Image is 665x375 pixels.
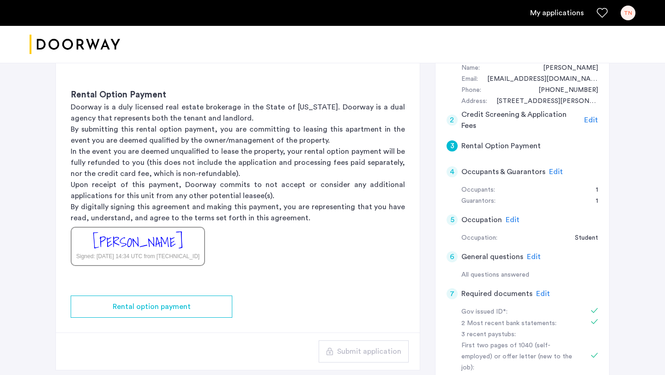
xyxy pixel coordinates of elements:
[461,329,578,340] div: 3 recent paystubs:
[447,251,458,262] div: 6
[71,146,405,179] p: In the event you are deemed unqualified to lease the property, your rental option payment will be...
[71,102,405,124] p: Doorway is a duly licensed real estate brokerage in the State of [US_STATE]. Doorway is a dual ag...
[478,74,598,85] div: tyn5552@gmail.com
[447,214,458,225] div: 5
[461,270,598,281] div: All questions answered
[461,340,578,374] div: First two pages of 1040 (self-employed) or offer letter (new to the job):
[76,252,199,260] div: Signed: [DATE] 14:34 UTC from [TECHNICAL_ID]
[461,109,581,131] h5: Credit Screening & Application Fees
[461,185,495,196] div: Occupants:
[584,116,598,124] span: Edit
[621,6,635,20] div: TN
[461,251,523,262] h5: General questions
[71,179,405,201] p: Upon receipt of this payment, Doorway commits to not accept or consider any additional applicatio...
[461,166,545,177] h5: Occupants & Guarantors
[93,232,183,252] div: [PERSON_NAME]
[71,201,405,224] p: By digitally signing this agreement and making this payment, you are representing that you have r...
[529,85,598,96] div: +16787515701
[337,346,401,357] span: Submit application
[71,296,232,318] button: button
[461,307,578,318] div: Gov issued ID*:
[534,63,598,74] div: Tyler Nwokolo
[549,168,563,175] span: Edit
[461,74,478,85] div: Email:
[30,27,120,62] img: logo
[461,288,532,299] h5: Required documents
[487,96,598,107] div: 75 Baxter Street, #11
[447,288,458,299] div: 7
[461,63,480,74] div: Name:
[461,318,578,329] div: 2 Most recent bank statements:
[113,301,191,312] span: Rental option payment
[71,89,405,102] h3: Rental Option Payment
[71,124,405,146] p: By submitting this rental option payment, you are committing to leasing this apartment in the eve...
[597,7,608,18] a: Favorites
[536,290,550,297] span: Edit
[447,140,458,151] div: 3
[30,27,120,62] a: Cazamio logo
[461,233,497,244] div: Occupation:
[447,115,458,126] div: 2
[461,196,496,207] div: Guarantors:
[319,340,409,363] button: button
[586,196,598,207] div: 1
[461,96,487,107] div: Address:
[566,233,598,244] div: Student
[461,214,502,225] h5: Occupation
[461,85,481,96] div: Phone:
[461,140,541,151] h5: Rental Option Payment
[530,7,584,18] a: My application
[447,166,458,177] div: 4
[527,253,541,260] span: Edit
[586,185,598,196] div: 1
[506,216,520,224] span: Edit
